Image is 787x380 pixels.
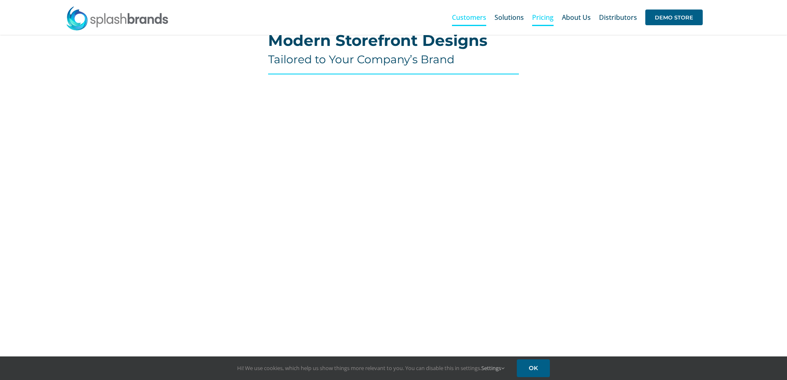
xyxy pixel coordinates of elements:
img: SplashBrands.com Logo [66,6,169,31]
a: Pricing [532,4,554,31]
h4: Tailored to Your Company’s Brand [268,53,518,66]
span: Customers [452,14,486,21]
span: DEMO STORE [645,10,703,25]
span: Distributors [599,14,637,21]
a: OK [517,359,550,377]
a: Settings [481,364,504,372]
span: Hi! We use cookies, which help us show things more relevant to you. You can disable this in setti... [237,364,504,372]
span: About Us [562,14,591,21]
a: Customers [452,4,486,31]
a: DEMO STORE [645,4,703,31]
span: Pricing [532,14,554,21]
nav: Main Menu Sticky [452,4,703,31]
h2: Modern Storefront Designs [268,32,518,49]
span: Solutions [495,14,524,21]
a: Distributors [599,4,637,31]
